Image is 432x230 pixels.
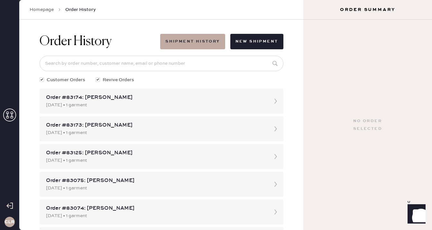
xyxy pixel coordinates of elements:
button: New Shipment [230,34,283,49]
div: Order #83075: [PERSON_NAME] [46,177,265,185]
div: [DATE] • 1 garment [46,212,265,219]
h3: Order Summary [303,6,432,13]
button: Shipment History [160,34,225,49]
h3: CLR [5,220,14,224]
div: [DATE] • 1 garment [46,185,265,192]
h1: Order History [40,34,112,49]
div: No order selected [353,117,382,133]
a: Homepage [30,6,54,13]
iframe: Front Chat [401,201,429,229]
input: Search by order number, customer name, email or phone number [40,56,283,71]
div: Order #83125: [PERSON_NAME] [46,149,265,157]
div: [DATE] • 1 garment [46,101,265,109]
span: Customer Orders [47,76,85,83]
div: Order #83173: [PERSON_NAME] [46,121,265,129]
div: [DATE] • 1 garment [46,129,265,136]
div: Order #83074: [PERSON_NAME] [46,205,265,212]
div: Order #83174: [PERSON_NAME] [46,94,265,101]
div: [DATE] • 1 garment [46,157,265,164]
span: Revive Orders [103,76,134,83]
span: Order History [65,6,96,13]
